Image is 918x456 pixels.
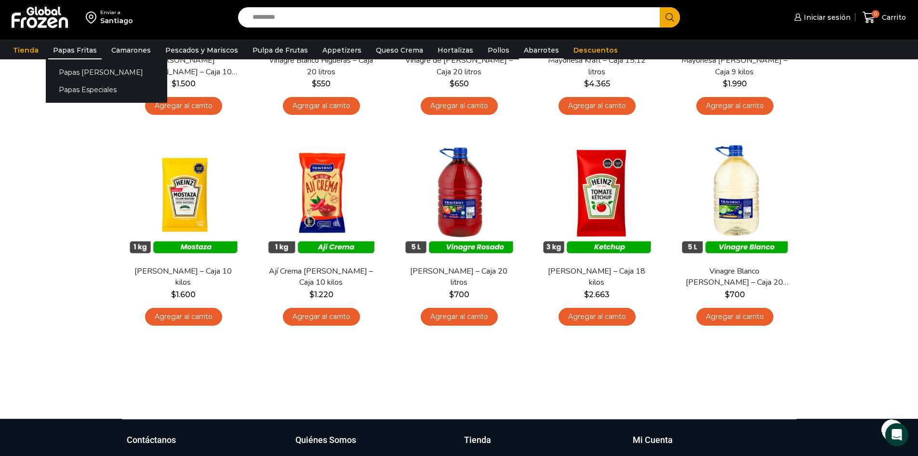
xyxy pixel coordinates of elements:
[100,9,133,16] div: Enviar a
[283,308,360,326] a: Agregar al carrito: “Ají Crema Traverso - Caja 10 kilos”
[860,6,908,29] a: 0 Carrito
[421,308,498,326] a: Agregar al carrito: “Vinagre Rosado Traverso - Caja 20 litros”
[541,55,652,77] a: Mayonesa Kraft – Caja 15,12 litros
[792,8,851,27] a: Iniciar sesión
[584,290,610,299] bdi: 2.663
[266,266,376,288] a: Ají Crema [PERSON_NAME] – Caja 10 kilos
[449,290,469,299] bdi: 700
[106,41,156,59] a: Camarones
[660,7,680,28] button: Search button
[318,41,366,59] a: Appetizers
[449,290,454,299] span: $
[633,434,673,446] h3: Mi Cuenta
[48,41,102,59] a: Papas Fritas
[633,434,792,456] a: Mi Cuenta
[679,266,790,288] a: Vinagre Blanco [PERSON_NAME] – Caja 20 litros
[541,266,652,288] a: [PERSON_NAME] – Caja 18 kilos
[312,79,317,88] span: $
[679,55,790,77] a: Mayonesa [PERSON_NAME] – Caja 9 kilos
[46,63,167,81] a: Papas [PERSON_NAME]
[128,55,239,77] a: [PERSON_NAME] [PERSON_NAME] – Caja 10 kilos
[8,41,43,59] a: Tienda
[696,308,773,326] a: Agregar al carrito: “Vinagre Blanco Traverso - Caja 20 litros”
[464,434,623,456] a: Tienda
[725,290,745,299] bdi: 700
[464,434,491,446] h3: Tienda
[171,290,196,299] bdi: 1.600
[283,97,360,115] a: Agregar al carrito: “Vinagre Blanco Higueras - Caja 20 litros”
[403,55,514,77] a: Vinagre de [PERSON_NAME] – Caja 20 litros
[569,41,623,59] a: Descuentos
[725,290,730,299] span: $
[559,308,636,326] a: Agregar al carrito: “Ketchup Heinz - Caja 18 kilos”
[309,290,333,299] bdi: 1.220
[696,97,773,115] a: Agregar al carrito: “Mayonesa Traverso - Caja 9 kilos”
[371,41,428,59] a: Queso Crema
[885,423,908,446] div: Open Intercom Messenger
[433,41,478,59] a: Hortalizas
[723,79,747,88] bdi: 1.990
[801,13,851,22] span: Iniciar sesión
[172,79,196,88] bdi: 1.500
[145,97,222,115] a: Agregar al carrito: “Salsa Barbacue Traverso - Caja 10 kilos”
[100,16,133,26] div: Santiago
[450,79,454,88] span: $
[584,79,589,88] span: $
[584,79,610,88] bdi: 4.365
[266,55,376,77] a: Vinagre Blanco Higueras – Caja 20 litros
[46,81,167,99] a: Papas Especiales
[421,97,498,115] a: Agregar al carrito: “Vinagre de Manzana Higueras - Caja 20 litros”
[872,10,879,18] span: 0
[127,434,286,456] a: Contáctanos
[172,79,176,88] span: $
[403,266,514,288] a: [PERSON_NAME] – Caja 20 litros
[160,41,243,59] a: Pescados y Mariscos
[483,41,514,59] a: Pollos
[295,434,356,446] h3: Quiénes Somos
[171,290,176,299] span: $
[309,290,314,299] span: $
[86,9,100,26] img: address-field-icon.svg
[128,266,239,288] a: [PERSON_NAME] – Caja 10 kilos
[145,308,222,326] a: Agregar al carrito: “Mostaza Heinz - Caja 10 kilos”
[584,290,589,299] span: $
[723,79,728,88] span: $
[127,434,176,446] h3: Contáctanos
[559,97,636,115] a: Agregar al carrito: “Mayonesa Kraft - Caja 15,12 litros”
[295,434,454,456] a: Quiénes Somos
[879,13,906,22] span: Carrito
[519,41,564,59] a: Abarrotes
[312,79,331,88] bdi: 550
[450,79,469,88] bdi: 650
[248,41,313,59] a: Pulpa de Frutas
